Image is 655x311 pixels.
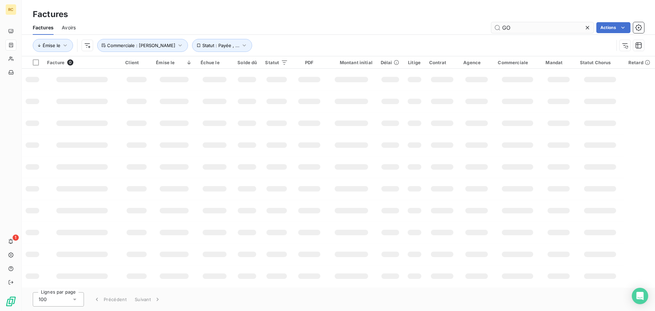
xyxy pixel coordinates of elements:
span: 1 [13,235,19,241]
button: Commerciale : [PERSON_NAME] [97,39,188,52]
div: Solde dû [237,60,257,65]
div: Agence [463,60,490,65]
input: Rechercher [491,22,594,33]
div: RC [5,4,16,15]
span: Émise le [43,43,60,48]
div: Client [125,60,148,65]
h3: Factures [33,8,68,20]
span: 0 [67,59,73,66]
div: Délai [381,60,400,65]
span: Avoirs [62,24,76,31]
div: Émise le [156,60,192,65]
div: PDF [296,60,322,65]
div: Litige [408,60,421,65]
button: Précédent [89,292,131,307]
div: Statut [265,60,288,65]
button: Statut : Payée , ... [192,39,252,52]
div: Statut Chorus [580,60,620,65]
div: Retard [628,60,651,65]
span: Facture [47,60,64,65]
span: Statut : Payée , ... [202,43,239,48]
div: Mandat [545,60,571,65]
div: Contrat [429,60,455,65]
span: 100 [39,296,47,303]
button: Actions [596,22,630,33]
img: Logo LeanPay [5,296,16,307]
button: Émise le [33,39,73,52]
div: Montant initial [330,60,373,65]
div: Commerciale [498,60,537,65]
button: Suivant [131,292,165,307]
div: Échue le [201,60,229,65]
span: Commerciale : [PERSON_NAME] [107,43,175,48]
span: Factures [33,24,54,31]
div: Open Intercom Messenger [632,288,648,304]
